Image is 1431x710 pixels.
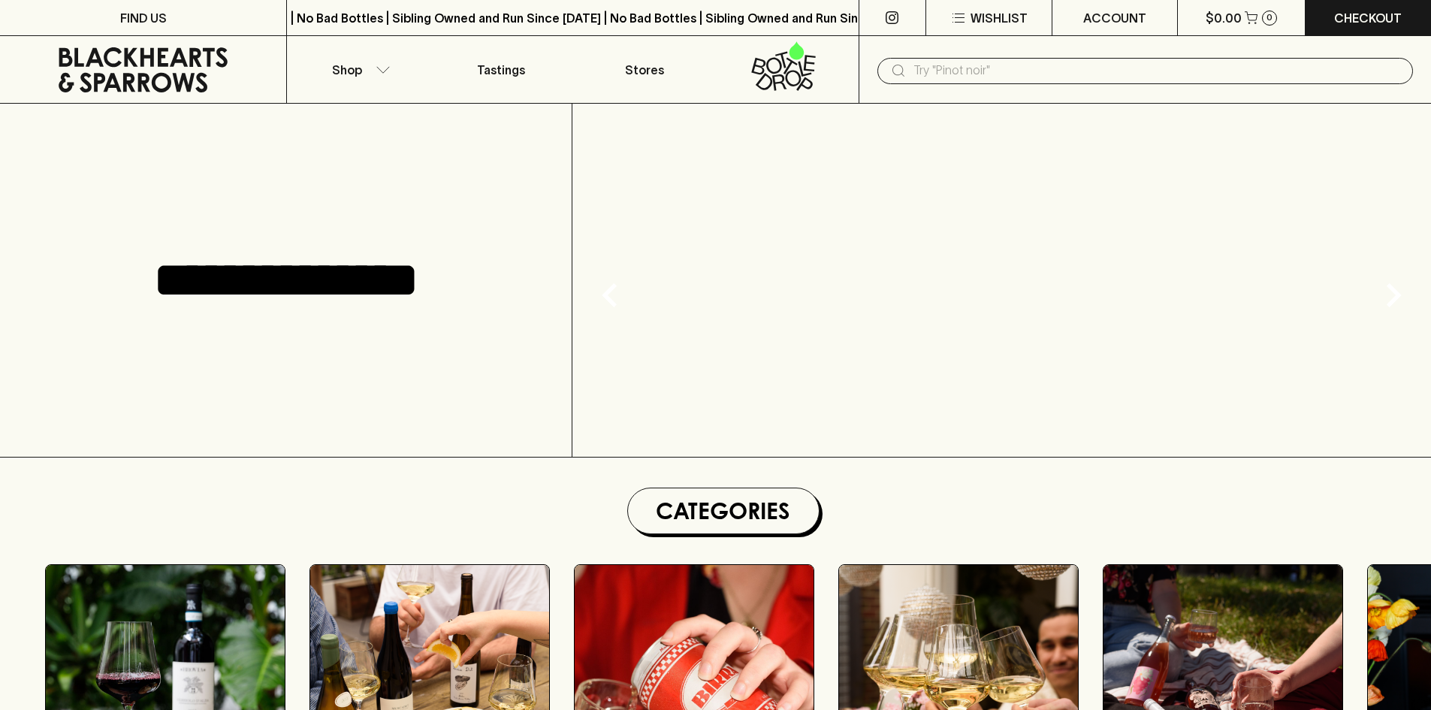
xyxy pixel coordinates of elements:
button: Shop [287,36,430,103]
button: Next [1363,265,1423,325]
p: Checkout [1334,9,1402,27]
p: 0 [1266,14,1273,22]
p: Tastings [477,61,525,79]
h1: Categories [634,494,813,527]
button: Previous [580,265,640,325]
p: Stores [625,61,664,79]
a: Tastings [430,36,572,103]
input: Try "Pinot noir" [913,59,1401,83]
p: $0.00 [1206,9,1242,27]
p: Wishlist [971,9,1028,27]
p: FIND US [120,9,167,27]
img: gif;base64,R0lGODlhAQABAAAAACH5BAEKAAEALAAAAAABAAEAAAICTAEAOw== [572,104,1431,457]
a: Stores [573,36,716,103]
p: Shop [332,61,362,79]
p: ACCOUNT [1083,9,1146,27]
